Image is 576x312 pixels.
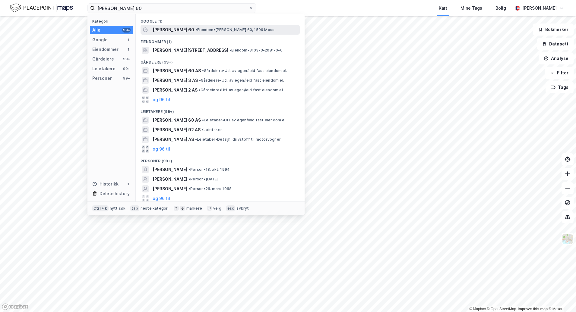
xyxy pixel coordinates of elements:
[202,118,204,122] span: •
[126,47,131,52] div: 1
[469,307,486,311] a: Mapbox
[487,307,516,311] a: OpenStreetMap
[92,19,133,23] div: Kategori
[153,26,194,33] span: [PERSON_NAME] 60
[126,37,131,42] div: 1
[199,78,284,83] span: Gårdeiere • Utl. av egen/leid fast eiendom el.
[518,307,548,311] a: Improve this map
[122,76,131,81] div: 99+
[141,206,169,211] div: neste kategori
[153,77,198,84] span: [PERSON_NAME] 3 AS
[495,5,506,12] div: Bolig
[153,126,201,133] span: [PERSON_NAME] 92 AS
[92,75,112,82] div: Personer
[95,4,249,13] input: Søk på adresse, matrikkel, gårdeiere, leietakere eller personer
[110,206,126,211] div: nytt søk
[188,167,190,172] span: •
[229,48,231,52] span: •
[236,206,249,211] div: avbryt
[153,136,194,143] span: [PERSON_NAME] AS
[10,3,73,13] img: logo.f888ab2527a4732fd821a326f86c7f29.svg
[188,177,190,181] span: •
[562,233,573,245] img: Z
[522,5,557,12] div: [PERSON_NAME]
[136,105,305,115] div: Leietakere (99+)
[92,36,108,43] div: Google
[199,88,201,92] span: •
[136,154,305,165] div: Personer (99+)
[199,88,284,92] span: Gårdeiere • Utl. av egen/leid fast eiendom el.
[186,206,202,211] div: markere
[153,117,201,124] span: [PERSON_NAME] 60 AS
[92,180,119,188] div: Historikk
[545,67,574,79] button: Filter
[188,186,232,191] span: Person • 26. mars 1968
[92,46,119,53] div: Eiendommer
[92,65,116,72] div: Leietakere
[92,55,114,63] div: Gårdeiere
[229,48,283,53] span: Eiendom • 3103-3-2081-0-0
[202,68,204,73] span: •
[195,137,281,142] span: Leietaker • Detaljh. drivstoff til motorvogner
[153,67,201,74] span: [PERSON_NAME] 60 AS
[92,27,100,34] div: Alle
[202,118,286,123] span: Leietaker • Utl. av egen/leid fast eiendom el.
[2,303,28,310] a: Mapbox homepage
[153,145,170,153] button: og 96 til
[537,38,574,50] button: Datasett
[188,167,230,172] span: Person • 18. okt. 1994
[153,195,170,202] button: og 96 til
[122,57,131,61] div: 99+
[130,205,139,211] div: tab
[188,177,218,182] span: Person • [DATE]
[92,205,109,211] div: Ctrl + k
[195,27,197,32] span: •
[136,14,305,25] div: Google (1)
[199,78,201,83] span: •
[202,127,204,132] span: •
[546,283,576,312] iframe: Chat Widget
[136,35,305,45] div: Eiendommer (1)
[122,28,131,33] div: 99+
[153,166,187,173] span: [PERSON_NAME]
[439,5,447,12] div: Kart
[195,137,197,142] span: •
[136,55,305,66] div: Gårdeiere (99+)
[226,205,236,211] div: esc
[153,96,170,103] button: og 96 til
[188,186,190,191] span: •
[153,86,198,94] span: [PERSON_NAME] 2 AS
[153,185,187,192] span: [PERSON_NAME]
[533,23,574,36] button: Bokmerker
[546,81,574,93] button: Tags
[122,66,131,71] div: 99+
[195,27,274,32] span: Eiendom • [PERSON_NAME] 60, 1599 Moss
[539,52,574,64] button: Analyse
[126,182,131,186] div: 1
[153,176,187,183] span: [PERSON_NAME]
[202,127,222,132] span: Leietaker
[213,206,221,211] div: velg
[100,190,130,197] div: Delete history
[153,47,228,54] span: [PERSON_NAME][STREET_ADDRESS]
[460,5,482,12] div: Mine Tags
[202,68,287,73] span: Gårdeiere • Utl. av egen/leid fast eiendom el.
